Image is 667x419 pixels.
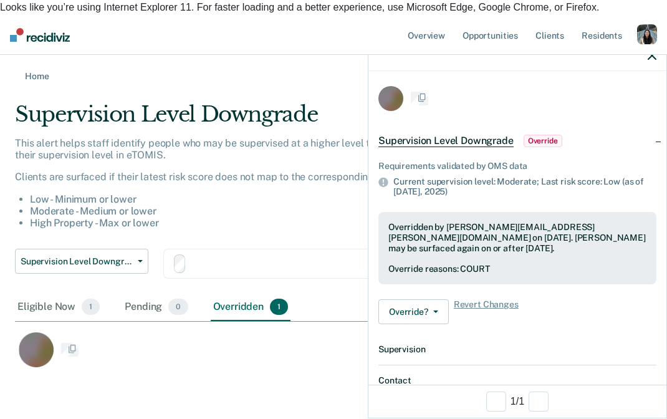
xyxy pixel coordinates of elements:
span: 1 [82,299,100,315]
div: CaseloadOpportunityCell-108 [15,332,573,382]
div: 1 / 1 [368,385,666,418]
p: Clients are surfaced if their latest risk score does not map to the corresponding supervision lev... [15,171,615,183]
span: 2025) [425,186,448,196]
dt: Supervision [378,344,656,355]
div: Overridden by [PERSON_NAME][EMAIL_ADDRESS][PERSON_NAME][DOMAIN_NAME] on [DATE]. [PERSON_NAME] may... [388,222,646,253]
li: Low - Minimum or lower [30,193,615,205]
div: Supervision Level Downgrade [15,102,615,137]
div: Eligible Now [15,294,102,321]
button: Next Opportunity [529,392,549,412]
span: Override [524,135,562,147]
button: Override? [378,299,449,324]
span: 0 [168,299,188,315]
li: Moderate - Medium or lower [30,205,615,217]
li: High Property - Max or lower [30,217,615,229]
a: Residents [579,15,625,55]
button: Previous Opportunity [486,392,506,412]
span: Supervision Level Downgrade [378,135,514,147]
span: 1 [270,299,288,315]
a: Overview [405,15,448,55]
div: Override reasons: COURT [388,264,646,274]
div: Requirements validated by OMS data [378,161,656,171]
img: Recidiviz [10,28,70,42]
p: This alert helps staff identify people who may be supervised at a higher level than their latest ... [15,137,615,161]
a: Clients [533,15,567,55]
span: × [658,14,667,31]
span: Revert Changes [454,299,519,324]
div: Pending [122,294,190,321]
div: Supervision Level DowngradeOverride [368,121,666,161]
span: Supervision Level Downgrade [21,256,133,267]
div: Overridden [211,294,291,321]
div: Current supervision level: Moderate; Last risk score: Low (as of [DATE], [393,176,656,198]
a: Home [15,70,652,82]
dt: Contact [378,375,656,386]
a: Opportunities [460,15,521,55]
